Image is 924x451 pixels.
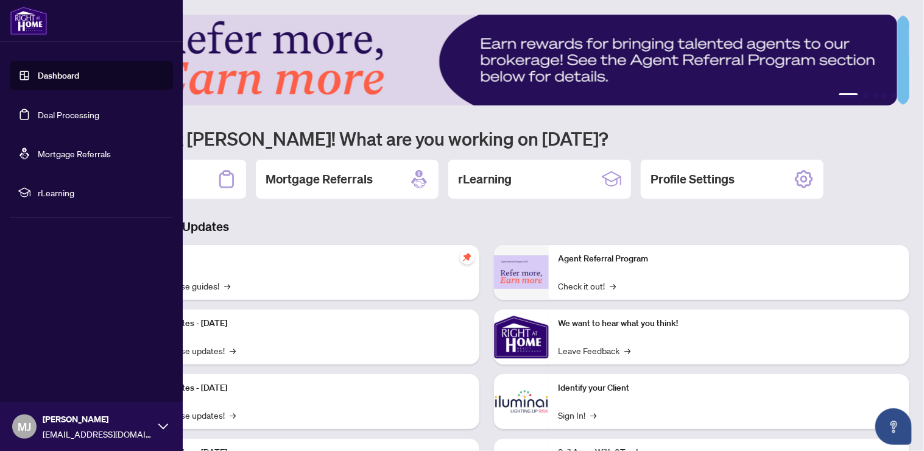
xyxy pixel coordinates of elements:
[128,382,470,395] p: Platform Updates - [DATE]
[875,408,912,445] button: Open asap
[230,344,236,357] span: →
[494,310,549,364] img: We want to hear what you think!
[883,93,887,98] button: 4
[63,218,909,235] h3: Brokerage & Industry Updates
[559,279,616,293] a: Check it out!→
[38,70,79,81] a: Dashboard
[559,252,900,266] p: Agent Referral Program
[43,413,152,426] span: [PERSON_NAME]
[651,171,735,188] h2: Profile Settings
[591,408,597,422] span: →
[38,186,164,199] span: rLearning
[559,382,900,395] p: Identify your Client
[460,250,474,265] span: pushpin
[494,255,549,289] img: Agent Referral Program
[230,408,236,422] span: →
[839,93,858,98] button: 1
[38,109,99,120] a: Deal Processing
[458,171,512,188] h2: rLearning
[224,279,230,293] span: →
[266,171,373,188] h2: Mortgage Referrals
[625,344,631,357] span: →
[559,408,597,422] a: Sign In!→
[18,418,31,435] span: MJ
[559,317,900,330] p: We want to hear what you think!
[10,6,48,35] img: logo
[43,427,152,441] span: [EMAIL_ADDRESS][DOMAIN_NAME]
[863,93,868,98] button: 2
[873,93,878,98] button: 3
[128,317,470,330] p: Platform Updates - [DATE]
[610,279,616,293] span: →
[494,374,549,429] img: Identify your Client
[63,15,897,105] img: Slide 0
[559,344,631,357] a: Leave Feedback→
[128,252,470,266] p: Self-Help
[63,127,909,150] h1: Welcome back [PERSON_NAME]! What are you working on [DATE]?
[892,93,897,98] button: 5
[38,148,111,159] a: Mortgage Referrals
